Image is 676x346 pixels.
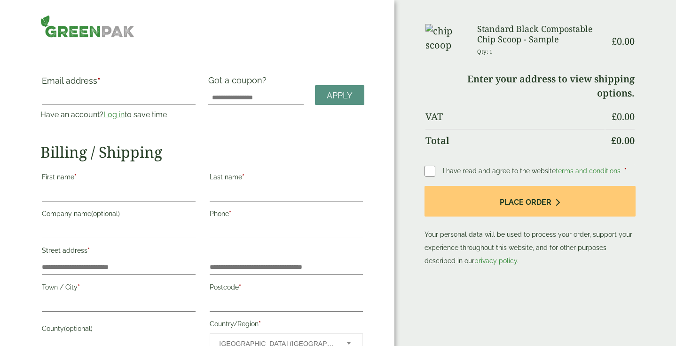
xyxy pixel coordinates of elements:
th: VAT [425,105,605,128]
abbr: required [74,173,77,181]
img: chip scoop [425,24,466,52]
label: Company name [42,207,195,223]
bdi: 0.00 [612,110,635,123]
label: Got a coupon? [208,75,270,90]
span: (optional) [64,325,93,332]
p: Your personal data will be used to process your order, support your experience throughout this we... [424,186,636,267]
span: £ [611,134,616,147]
abbr: required [87,247,90,254]
img: GreenPak Supplies [40,15,134,38]
label: County [42,322,195,338]
span: I have read and agree to the website [443,167,622,175]
label: Town / City [42,281,195,297]
label: First name [42,170,195,186]
abbr: required [78,283,80,291]
abbr: required [242,173,244,181]
h2: Billing / Shipping [40,143,364,161]
span: £ [612,110,617,123]
abbr: required [97,76,100,86]
label: Email address [42,77,195,90]
p: Have an account? to save time [40,109,197,121]
label: Last name [210,170,363,186]
a: Apply [315,85,364,105]
label: Postcode [210,281,363,297]
abbr: required [229,210,231,217]
h3: Standard Black Compostable Chip Scoop - Sample [477,24,605,44]
label: Phone [210,207,363,223]
small: Qty: 1 [477,48,493,55]
a: Log in [103,110,125,119]
span: Apply [327,90,353,101]
abbr: required [259,320,261,328]
label: Country/Region [210,317,363,333]
th: Total [425,129,605,152]
bdi: 0.00 [611,134,635,147]
span: (optional) [91,210,120,217]
abbr: required [239,283,241,291]
abbr: required [624,167,627,175]
a: terms and conditions [556,167,621,175]
td: Enter your address to view shipping options. [425,68,635,105]
bdi: 0.00 [612,35,635,48]
button: Place order [424,186,636,217]
a: privacy policy [474,257,517,265]
span: £ [612,35,617,48]
label: Street address [42,244,195,260]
